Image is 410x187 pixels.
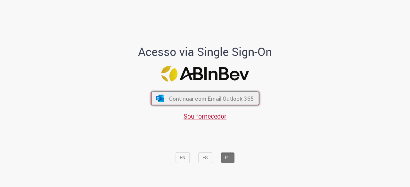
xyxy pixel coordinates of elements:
button: ES [198,152,212,163]
button: ícone Azure/Microsoft 360 Continuar com Email Outlook 365 [151,92,259,105]
img: ícone Azure/Microsoft 360 [155,95,165,102]
button: PT [221,152,234,163]
button: EN [176,152,190,163]
a: Sou fornecedor [184,112,226,121]
img: Logo ABInBev [161,66,249,82]
span: Continuar com Email Outlook 365 [169,95,253,102]
h1: Acesso via Single Sign-On [116,46,294,58]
